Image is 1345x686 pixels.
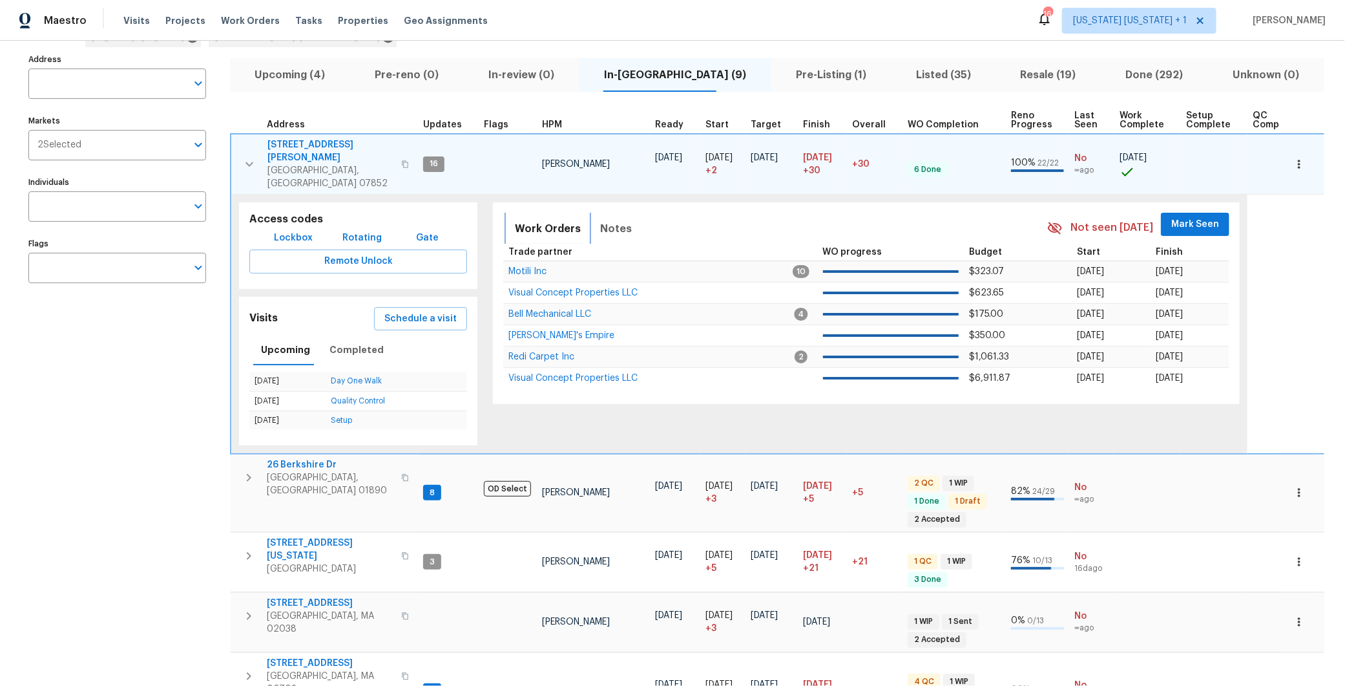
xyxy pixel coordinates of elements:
[424,488,440,498] span: 8
[969,310,1003,319] span: $175.00
[508,267,547,276] span: Motili Inc
[803,617,830,627] span: [DATE]
[1078,288,1105,297] span: [DATE]
[1156,310,1183,319] span: [DATE]
[700,532,745,592] td: Project started 5 days late
[1074,550,1109,563] span: No
[705,153,733,162] span: [DATE]
[852,160,870,169] span: +30
[221,14,280,27] span: Work Orders
[1078,374,1105,383] span: [DATE]
[267,610,393,636] span: [GEOGRAPHIC_DATA], MA 02038
[295,16,322,25] span: Tasks
[1074,481,1109,494] span: No
[1037,159,1059,167] span: 22 / 22
[249,391,326,411] td: [DATE]
[267,471,393,497] span: [GEOGRAPHIC_DATA], [GEOGRAPHIC_DATA] 01890
[600,220,632,238] span: Notes
[261,342,310,358] span: Upcoming
[705,622,716,635] span: + 3
[337,226,387,250] button: Rotating
[189,74,207,92] button: Open
[342,230,382,246] span: Rotating
[655,482,682,491] span: [DATE]
[508,332,614,339] a: [PERSON_NAME]'s Empire
[1186,111,1231,129] span: Setup Complete
[655,153,682,162] span: [DATE]
[1003,66,1093,84] span: Resale (19)
[909,496,944,507] span: 1 Done
[944,478,973,489] span: 1 WIP
[655,611,682,620] span: [DATE]
[338,14,388,27] span: Properties
[705,482,733,491] span: [DATE]
[751,153,778,162] span: [DATE]
[331,416,352,424] a: Setup
[1156,352,1183,361] span: [DATE]
[909,616,938,627] span: 1 WIP
[969,374,1010,383] span: $6,911.87
[1109,66,1200,84] span: Done (292)
[705,493,716,506] span: + 3
[28,56,206,63] label: Address
[1156,248,1183,257] span: Finish
[1074,494,1109,505] span: ∞ ago
[189,136,207,154] button: Open
[329,342,384,358] span: Completed
[1074,623,1109,634] span: ∞ ago
[249,372,326,391] td: [DATE]
[969,288,1004,297] span: $623.65
[852,557,868,566] span: +21
[798,454,847,531] td: Scheduled to finish 5 day(s) late
[803,153,832,162] span: [DATE]
[852,120,886,129] span: Overall
[803,482,832,491] span: [DATE]
[423,120,462,129] span: Updates
[508,352,574,361] span: Redi Carpet Inc
[412,230,443,246] span: Gate
[508,288,638,297] span: Visual Concept Properties LLC
[798,532,847,592] td: Scheduled to finish 21 day(s) late
[909,478,939,489] span: 2 QC
[1032,557,1052,564] span: 10 / 13
[508,353,574,361] a: Redi Carpet Inc
[795,308,808,321] span: 4
[1247,14,1326,27] span: [PERSON_NAME]
[950,496,986,507] span: 1 Draft
[1011,111,1052,129] span: Reno Progress
[267,563,393,575] span: [GEOGRAPHIC_DATA]
[803,562,818,575] span: +21
[751,551,778,560] span: [DATE]
[249,250,467,273] button: Remote Unlock
[803,120,830,129] span: Finish
[508,268,547,275] a: Motili Inc
[899,66,988,84] span: Listed (35)
[700,592,745,652] td: Project started 3 days late
[269,226,318,250] button: Lockbox
[655,120,683,129] span: Ready
[406,226,448,250] button: Gate
[384,311,457,327] span: Schedule a visit
[28,117,206,125] label: Markets
[508,310,591,318] a: Bell Mechanical LLC
[705,120,740,129] div: Actual renovation start date
[260,253,457,270] span: Remote Unlock
[705,164,717,177] span: + 2
[542,488,610,497] span: [PERSON_NAME]
[942,556,971,567] span: 1 WIP
[484,120,508,129] span: Flags
[1011,158,1036,167] span: 100 %
[655,551,682,560] span: [DATE]
[943,616,977,627] span: 1 Sent
[358,66,456,84] span: Pre-reno (0)
[249,411,326,430] td: [DATE]
[1171,217,1219,233] span: Mark Seen
[374,307,467,331] button: Schedule a visit
[1161,213,1229,237] button: Mark Seen
[1253,111,1297,129] span: QC Complete
[1120,153,1147,162] span: [DATE]
[267,120,305,129] span: Address
[515,220,581,238] span: Work Orders
[705,562,716,575] span: + 5
[331,397,385,405] a: Quality Control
